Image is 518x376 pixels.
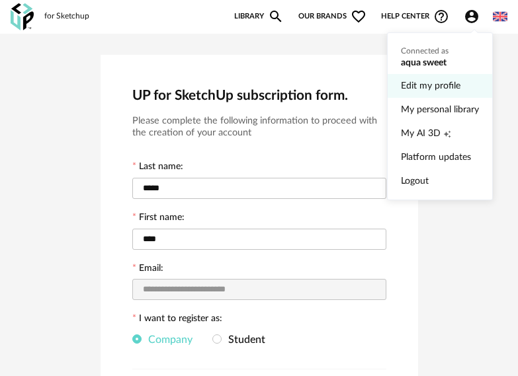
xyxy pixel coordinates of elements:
span: My AI 3D [401,122,441,145]
h2: UP for SketchUp subscription form. [132,87,386,104]
span: Student [222,334,265,345]
label: First name: [132,213,185,225]
a: Platform updates [401,145,479,169]
span: Help centerHelp Circle Outline icon [381,9,449,24]
h3: Please complete the following information to proceed with the creation of your account [132,115,386,139]
a: Logout [401,169,479,193]
a: LibraryMagnify icon [234,9,284,24]
img: OXP [11,3,34,30]
a: Edit my profile [401,74,479,98]
span: Magnify icon [268,9,284,24]
label: I want to register as: [132,314,222,326]
span: Heart Outline icon [351,9,367,24]
span: Account Circle icon [464,9,486,24]
span: Our brands [298,9,367,24]
a: My AI 3DCreation icon [401,122,479,145]
label: Last name: [132,162,183,174]
div: for Sketchup [44,11,89,22]
span: Company [142,334,193,345]
img: us [493,9,507,24]
a: My personal library [401,98,479,122]
span: Help Circle Outline icon [433,9,449,24]
span: Creation icon [443,122,451,145]
span: Account Circle icon [464,9,480,24]
label: Email: [132,264,163,276]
